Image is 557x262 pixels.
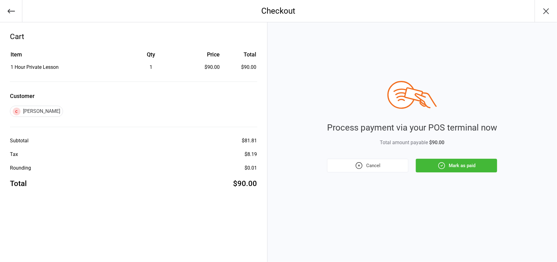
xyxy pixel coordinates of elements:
[222,64,256,71] td: $90.00
[245,164,257,172] div: $0.01
[11,64,59,70] span: 1 Hour Private Lesson
[10,178,27,189] div: Total
[222,50,256,63] th: Total
[416,159,497,172] button: Mark as paid
[429,140,444,145] span: $90.00
[10,106,63,117] div: [PERSON_NAME]
[233,178,257,189] div: $90.00
[11,50,119,63] th: Item
[10,164,31,172] div: Rounding
[10,31,257,42] div: Cart
[327,159,408,172] button: Cancel
[10,137,29,144] div: Subtotal
[10,151,18,158] div: Tax
[183,64,220,71] div: $90.00
[10,92,257,100] label: Customer
[183,50,220,59] div: Price
[242,137,257,144] div: $81.81
[327,139,497,146] div: Total amount payable
[327,121,497,134] div: Process payment via your POS terminal now
[119,64,182,71] div: 1
[119,50,182,63] th: Qty
[245,151,257,158] div: $8.19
